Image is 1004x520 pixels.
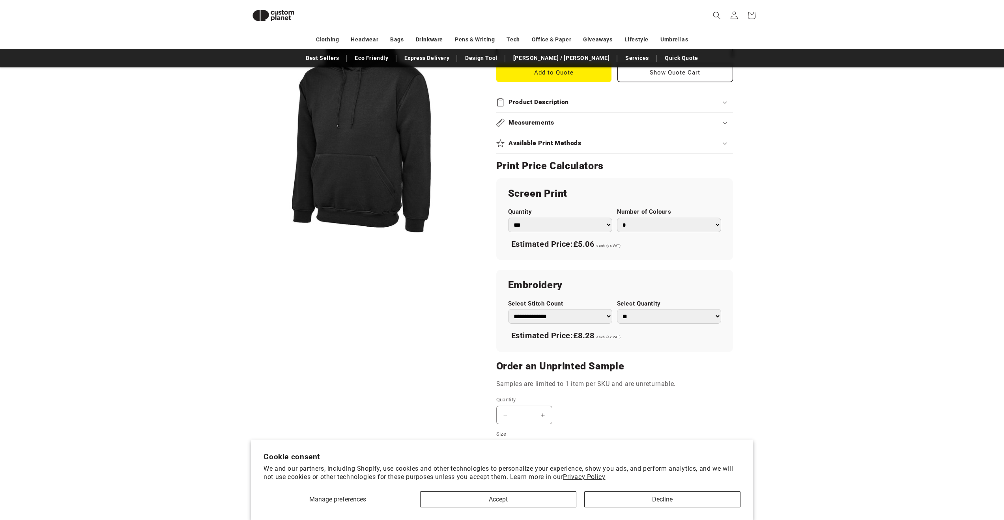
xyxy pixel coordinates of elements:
[496,113,733,133] summary: Measurements
[390,33,404,47] a: Bags
[507,33,520,47] a: Tech
[624,33,649,47] a: Lifestyle
[617,300,721,308] label: Select Quantity
[496,133,733,153] summary: Available Print Methods
[617,63,733,82] button: Show Quote Cart
[508,236,721,253] div: Estimated Price:
[264,465,740,481] p: We and our partners, including Shopify, use cookies and other technologies to personalize your ex...
[400,51,454,65] a: Express Delivery
[416,33,443,47] a: Drinkware
[583,33,612,47] a: Giveaways
[509,51,613,65] a: [PERSON_NAME] / [PERSON_NAME]
[496,378,733,390] p: Samples are limited to 1 item per SKU and are unreturnable.
[573,239,595,249] span: £5.06
[584,491,740,507] button: Decline
[309,496,366,503] span: Manage preferences
[264,491,412,507] button: Manage preferences
[873,435,1004,520] iframe: Chat Widget
[621,51,653,65] a: Services
[496,63,612,82] button: Add to Quote
[660,33,688,47] a: Umbrellas
[573,331,595,340] span: £8.28
[508,300,612,308] label: Select Stitch Count
[532,33,571,47] a: Office & Paper
[509,119,554,127] h2: Measurements
[420,491,576,507] button: Accept
[508,208,612,216] label: Quantity
[509,98,569,106] h2: Product Description
[496,360,733,373] h2: Order an Unprinted Sample
[563,473,605,481] a: Privacy Policy
[351,51,392,65] a: Eco Friendly
[596,244,621,248] span: each (ex VAT)
[508,279,721,291] h2: Embroidery
[508,187,721,200] h2: Screen Print
[496,396,670,404] label: Quantity
[246,12,477,242] media-gallery: Gallery Viewer
[661,51,702,65] a: Quick Quote
[596,335,621,339] span: each (ex VAT)
[496,160,733,172] h2: Print Price Calculators
[708,7,725,24] summary: Search
[455,33,495,47] a: Pens & Writing
[509,139,581,147] h2: Available Print Methods
[264,452,740,461] h2: Cookie consent
[316,33,339,47] a: Clothing
[302,51,343,65] a: Best Sellers
[496,430,507,438] legend: Size
[508,328,721,344] div: Estimated Price:
[617,208,721,216] label: Number of Colours
[496,92,733,112] summary: Product Description
[461,51,501,65] a: Design Tool
[351,33,378,47] a: Headwear
[246,3,301,28] img: Custom Planet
